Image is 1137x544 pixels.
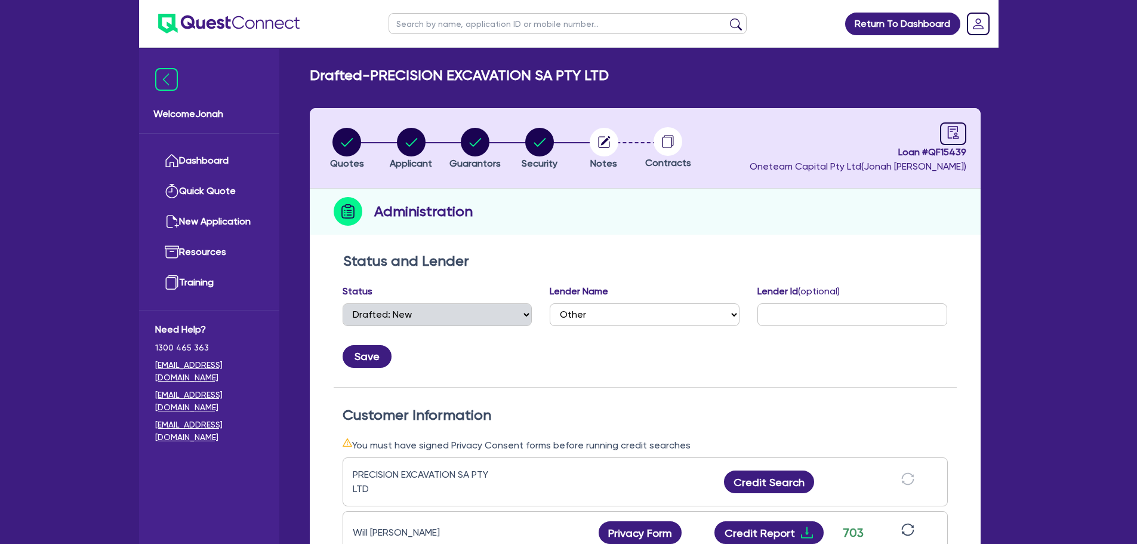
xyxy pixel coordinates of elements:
[343,438,352,447] span: warning
[845,13,960,35] a: Return To Dashboard
[901,523,914,536] span: sync
[329,127,365,171] button: Quotes
[521,127,558,171] button: Security
[947,126,960,139] span: audit
[645,157,691,168] span: Contracts
[898,523,918,543] button: sync
[153,107,265,121] span: Welcome Jonah
[343,253,947,270] h2: Status and Lender
[724,471,815,493] button: Credit Search
[155,342,263,354] span: 1300 465 363
[374,201,473,222] h2: Administration
[343,345,392,368] button: Save
[714,521,824,544] button: Credit Reportdownload
[165,245,179,259] img: resources
[155,389,263,414] a: [EMAIL_ADDRESS][DOMAIN_NAME]
[750,161,966,172] span: Oneteam Capital Pty Ltd ( Jonah [PERSON_NAME] )
[330,158,364,169] span: Quotes
[165,214,179,229] img: new-application
[155,419,263,444] a: [EMAIL_ADDRESS][DOMAIN_NAME]
[343,407,948,424] h2: Customer Information
[155,359,263,384] a: [EMAIL_ADDRESS][DOMAIN_NAME]
[353,525,502,540] div: Will [PERSON_NAME]
[155,207,263,237] a: New Application
[800,525,814,540] span: download
[522,158,557,169] span: Security
[757,284,840,299] label: Lender Id
[155,146,263,176] a: Dashboard
[165,275,179,290] img: training
[165,184,179,198] img: quick-quote
[343,438,948,453] div: You must have signed Privacy Consent forms before running credit searches
[155,268,263,298] a: Training
[963,8,994,39] a: Dropdown toggle
[898,472,918,493] button: sync
[155,176,263,207] a: Quick Quote
[390,158,432,169] span: Applicant
[839,524,868,542] div: 703
[589,127,619,171] button: Notes
[599,521,682,544] button: Privacy Form
[155,237,263,268] a: Resources
[310,67,609,84] h2: Drafted - PRECISION EXCAVATION SA PTY LTD
[550,284,608,299] label: Lender Name
[449,158,501,169] span: Guarantors
[155,68,178,91] img: icon-menu-close
[590,158,617,169] span: Notes
[389,13,747,34] input: Search by name, application ID or mobile number...
[750,145,966,159] span: Loan # QF15439
[343,284,372,299] label: Status
[353,468,502,496] div: PRECISION EXCAVATION SA PTY LTD
[798,285,840,297] span: (optional)
[389,127,433,171] button: Applicant
[158,14,300,33] img: quest-connect-logo-blue
[155,322,263,337] span: Need Help?
[334,197,362,226] img: step-icon
[901,472,914,485] span: sync
[449,127,501,171] button: Guarantors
